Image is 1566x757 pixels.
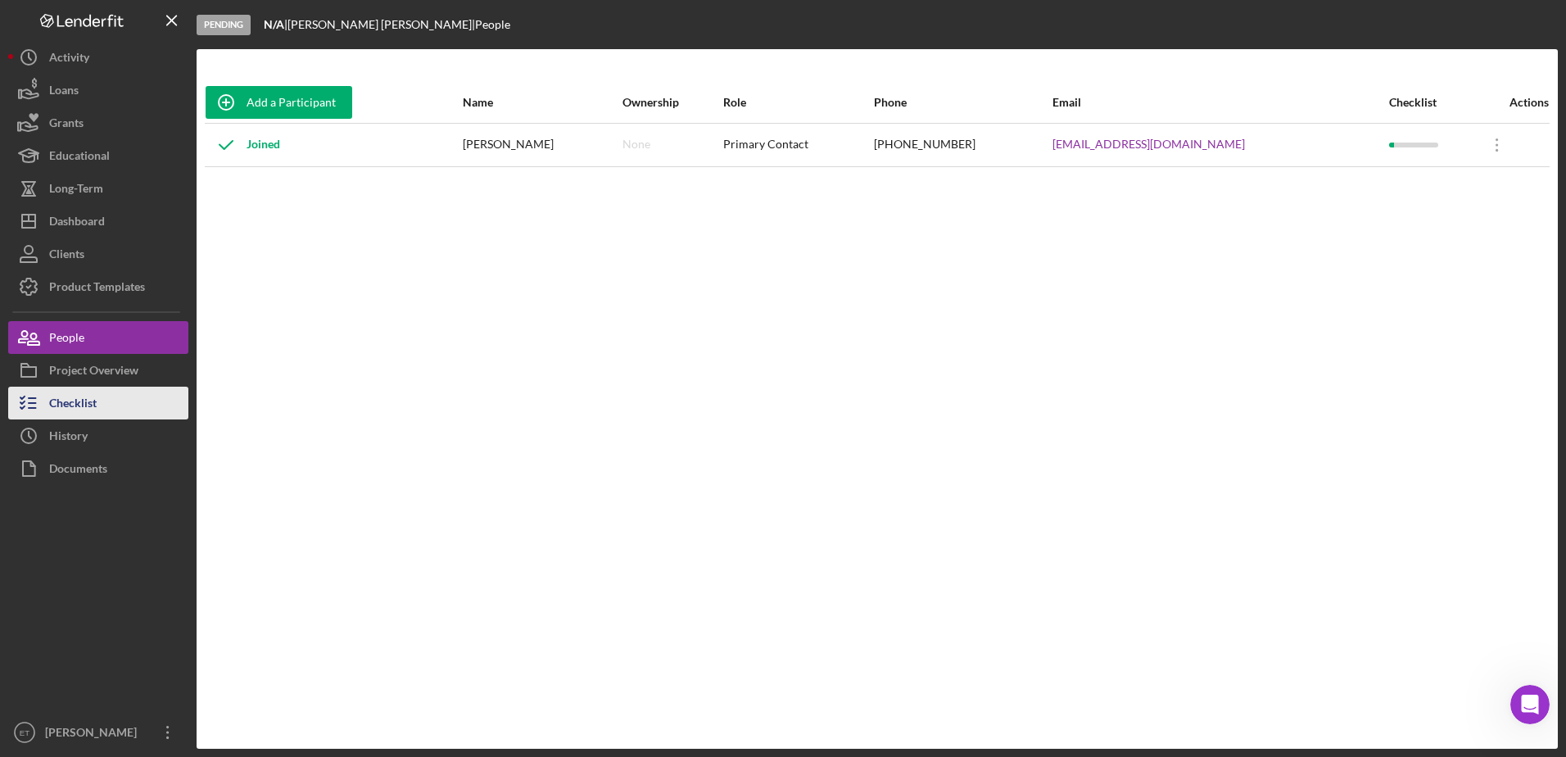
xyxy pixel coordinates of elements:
div: Allison says… [13,160,315,329]
button: People [8,321,188,354]
div: History [49,419,88,456]
div: Grants [49,107,84,143]
iframe: Intercom live chat [1510,685,1550,724]
img: Profile image for Allison [34,180,60,206]
div: Our offices are closed for the Fourth of July Holiday until [DATE]. [50,98,297,129]
button: Activity [8,41,188,74]
button: Gif picker [52,524,65,537]
div: Name [463,96,622,109]
button: Add a Participant [206,86,352,119]
div: Close [287,7,317,36]
button: Educational [8,139,188,172]
div: Long-Term [49,172,103,209]
button: Grants [8,107,188,139]
div: Project Overview [49,354,138,391]
h1: ACTION REQUIRED: Assign Product Categories [34,220,294,273]
div: Pending [197,15,251,35]
img: Profile image for Allison [47,9,73,35]
button: Dashboard [8,205,188,238]
text: ET [20,728,29,737]
button: Emoji picker [25,524,38,537]
button: Start recording [104,524,117,537]
button: ET[PERSON_NAME] [8,716,188,749]
div: [PHONE_NUMBER] [874,125,1051,165]
button: Upload attachment [78,524,91,537]
div: Activity [49,41,89,78]
div: Checklist [1389,96,1475,109]
div: Educational [49,139,110,176]
div: Email [1052,96,1387,109]
span: [PERSON_NAME] [73,187,161,199]
p: Active 1h ago [79,20,152,37]
div: Role [723,96,872,109]
div: [PERSON_NAME] [41,716,147,753]
div: Actions [1477,96,1549,109]
div: | [264,18,287,31]
div: People [475,18,510,31]
div: Dashboard [49,205,105,242]
button: Project Overview [8,354,188,387]
div: [PERSON_NAME] [PERSON_NAME] | [287,18,475,31]
button: Home [256,7,287,38]
button: Checklist [8,387,188,419]
button: Clients [8,238,188,270]
div: Ownership [622,96,722,109]
div: None [622,138,650,151]
button: Send a message… [281,517,307,543]
div: Loans [49,74,79,111]
span: from Lenderfit [161,187,238,199]
button: go back [11,7,42,38]
textarea: Message… [14,489,314,517]
div: Add a Participant [247,86,336,119]
div: Profile image for Allison[PERSON_NAME]from LenderfitACTION REQUIRED: Assign Product CategoriesAs ... [13,160,315,309]
button: Product Templates [8,270,188,303]
b: N/A [264,17,284,31]
h1: [PERSON_NAME] [79,8,186,20]
div: Primary Contact [723,125,872,165]
div: Phone [874,96,1051,109]
div: Product Templates [49,270,145,307]
div: Checklist [49,387,97,424]
button: Long-Term [8,172,188,205]
div: Joined [206,125,280,165]
div: [PERSON_NAME] [463,125,622,165]
div: Clients [49,238,84,274]
a: [EMAIL_ADDRESS][DOMAIN_NAME] [1052,138,1245,151]
button: History [8,419,188,452]
button: Documents [8,452,188,485]
div: Documents [49,452,107,489]
div: People [49,321,84,358]
button: Loans [8,74,188,107]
